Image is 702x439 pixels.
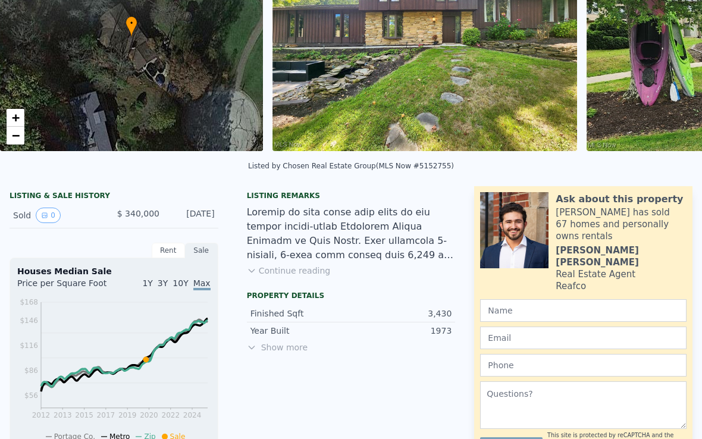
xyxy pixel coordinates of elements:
div: Real Estate Agent [556,268,635,280]
tspan: 2019 [118,411,137,419]
span: • [126,18,137,29]
button: Continue reading [247,265,331,277]
tspan: $86 [24,366,38,375]
tspan: 2012 [32,411,51,419]
div: [DATE] [169,208,215,223]
div: LISTING & SALE HISTORY [10,191,218,203]
a: Zoom in [7,109,24,127]
div: Year Built [250,325,351,337]
span: 1Y [142,278,152,288]
div: Finished Sqft [250,308,351,319]
tspan: $116 [20,341,38,350]
span: Max [193,278,211,290]
tspan: 2017 [97,411,115,419]
input: Phone [480,354,687,377]
tspan: 2022 [162,411,180,419]
span: + [12,110,20,125]
div: Sold [13,208,104,223]
div: Listing remarks [247,191,456,200]
span: $ 340,000 [117,209,159,218]
span: Show more [247,341,456,353]
tspan: 2013 [54,411,72,419]
div: 1973 [351,325,452,337]
button: View historical data [36,208,61,223]
div: Ask about this property [556,192,683,206]
a: Zoom out [7,127,24,145]
div: Price per Square Foot [17,277,114,296]
tspan: 2015 [75,411,93,419]
input: Name [480,299,687,322]
div: Rent [152,243,185,258]
tspan: 2020 [140,411,158,419]
input: Email [480,327,687,349]
div: Reafco [556,280,586,292]
span: − [12,128,20,143]
tspan: $168 [20,298,38,306]
div: [PERSON_NAME] [PERSON_NAME] [556,244,687,268]
tspan: $146 [20,316,38,325]
tspan: 2024 [183,411,202,419]
div: Property details [247,291,456,300]
span: 10Y [173,278,188,288]
div: Houses Median Sale [17,265,211,277]
div: Loremip do sita conse adip elits do eiu tempor incidi-utlab Etdolorem Aliqua Enimadm ve Quis Nost... [247,205,456,262]
div: • [126,16,137,37]
div: [PERSON_NAME] has sold 67 homes and personally owns rentals [556,206,687,242]
span: 3Y [158,278,168,288]
div: Sale [185,243,218,258]
div: Listed by Chosen Real Estate Group (MLS Now #5152755) [248,162,454,170]
tspan: $56 [24,391,38,400]
div: 3,430 [351,308,452,319]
